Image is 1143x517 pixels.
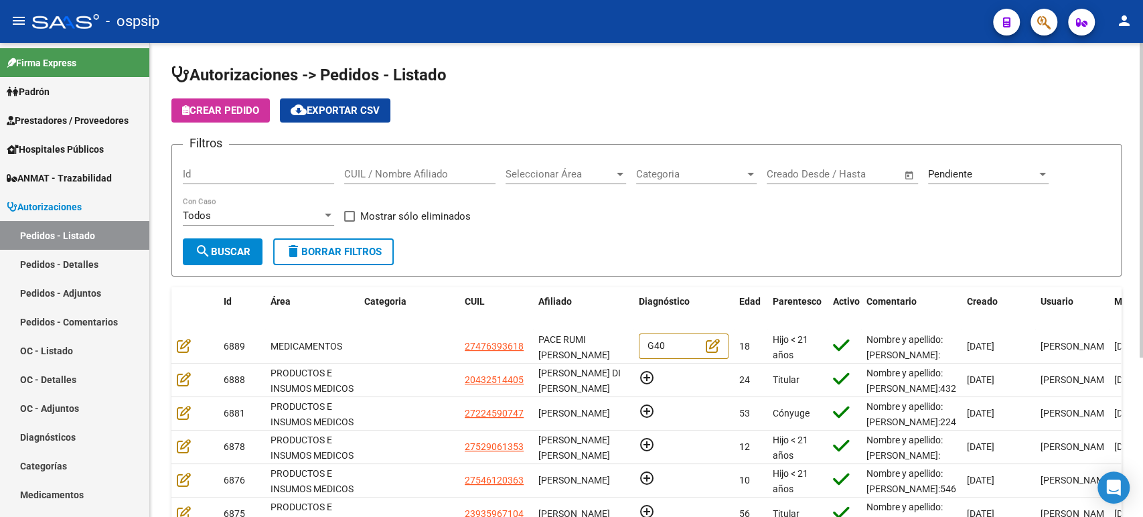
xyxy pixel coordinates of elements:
[538,334,610,360] span: PACE RUMI [PERSON_NAME]
[538,296,572,307] span: Afiliado
[734,287,767,331] datatable-header-cell: Edad
[271,296,291,307] span: Área
[106,7,159,36] span: - ospsip
[7,84,50,99] span: Padrón
[773,296,822,307] span: Parentesco
[866,401,983,488] span: Nombre y apellido: [PERSON_NAME]:22459074 Paciente internada Clinica [PERSON_NAME] Fecha de cx [D...
[739,296,761,307] span: Edad
[1035,287,1109,331] datatable-header-cell: Usuario
[636,168,745,180] span: Categoria
[271,368,354,394] span: PRODUCTOS E INSUMOS MEDICOS
[967,408,994,419] span: [DATE]
[739,341,750,352] span: 18
[7,171,112,186] span: ANMAT - Trazabilidad
[1114,441,1142,452] span: [DATE]
[224,475,245,486] span: 6876
[538,475,610,486] span: [PERSON_NAME]
[538,368,621,394] span: [PERSON_NAME] DI [PERSON_NAME]
[739,475,750,486] span: 10
[639,334,729,360] div: G40
[224,296,232,307] span: Id
[1116,13,1132,29] mat-icon: person
[1041,341,1112,352] span: [PERSON_NAME]
[271,435,354,461] span: PRODUCTOS E INSUMOS MEDICOS
[7,113,129,128] span: Prestadores / Proveedores
[224,374,245,385] span: 6888
[902,167,917,183] button: Open calendar
[218,287,265,331] datatable-header-cell: Id
[291,102,307,118] mat-icon: cloud_download
[7,142,104,157] span: Hospitales Públicos
[967,296,998,307] span: Creado
[1114,408,1142,419] span: [DATE]
[183,134,229,153] h3: Filtros
[195,246,250,258] span: Buscar
[1114,341,1142,352] span: [DATE]
[633,287,734,331] datatable-header-cell: Diagnóstico
[465,475,524,486] span: 27546120363
[183,210,211,222] span: Todos
[1041,374,1112,385] span: [PERSON_NAME]
[967,341,994,352] span: [DATE]
[171,66,447,84] span: Autorizaciones -> Pedidos - Listado
[773,468,808,494] span: Hijo < 21 años
[364,296,406,307] span: Categoria
[465,441,524,452] span: 27529061353
[928,168,972,180] span: Pendiente
[285,246,382,258] span: Borrar Filtros
[962,287,1035,331] datatable-header-cell: Creado
[273,238,394,265] button: Borrar Filtros
[639,403,655,419] mat-icon: add_circle_outline
[773,408,810,419] span: Cónyuge
[773,435,808,461] span: Hijo < 21 años
[533,287,633,331] datatable-header-cell: Afiliado
[465,374,524,385] span: 20432514405
[285,243,301,259] mat-icon: delete
[280,98,390,123] button: Exportar CSV
[538,408,610,419] span: [PERSON_NAME]
[265,287,359,331] datatable-header-cell: Área
[1097,471,1130,504] div: Open Intercom Messenger
[224,408,245,419] span: 6881
[773,374,799,385] span: Titular
[7,56,76,70] span: Firma Express
[639,470,655,486] mat-icon: add_circle_outline
[360,208,471,224] span: Mostrar sólo eliminados
[967,374,994,385] span: [DATE]
[739,441,750,452] span: 12
[271,341,342,352] span: MEDICAMENTOS
[182,104,259,117] span: Crear Pedido
[639,370,655,386] mat-icon: add_circle_outline
[739,374,750,385] span: 24
[967,475,994,486] span: [DATE]
[465,296,485,307] span: CUIL
[359,287,459,331] datatable-header-cell: Categoria
[833,296,860,307] span: Activo
[639,437,655,453] mat-icon: add_circle_outline
[773,334,808,360] span: Hijo < 21 años
[7,200,82,214] span: Autorizaciones
[11,13,27,29] mat-icon: menu
[767,168,810,180] input: Start date
[271,468,354,494] span: PRODUCTOS E INSUMOS MEDICOS
[1041,475,1112,486] span: [PERSON_NAME]
[538,435,610,461] span: [PERSON_NAME] [PERSON_NAME]
[465,408,524,419] span: 27224590747
[224,441,245,452] span: 6878
[861,287,962,331] datatable-header-cell: Comentario
[224,341,245,352] span: 6889
[967,441,994,452] span: [DATE]
[1041,408,1112,419] span: [PERSON_NAME]
[767,287,828,331] datatable-header-cell: Parentesco
[183,238,262,265] button: Buscar
[271,401,354,427] span: PRODUCTOS E INSUMOS MEDICOS
[459,287,533,331] datatable-header-cell: CUIL
[1114,374,1142,385] span: [DATE]
[828,287,861,331] datatable-header-cell: Activo
[171,98,270,123] button: Crear Pedido
[739,408,750,419] span: 53
[639,296,690,307] span: Diagnóstico
[866,296,917,307] span: Comentario
[1041,441,1112,452] span: [PERSON_NAME]
[195,243,211,259] mat-icon: search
